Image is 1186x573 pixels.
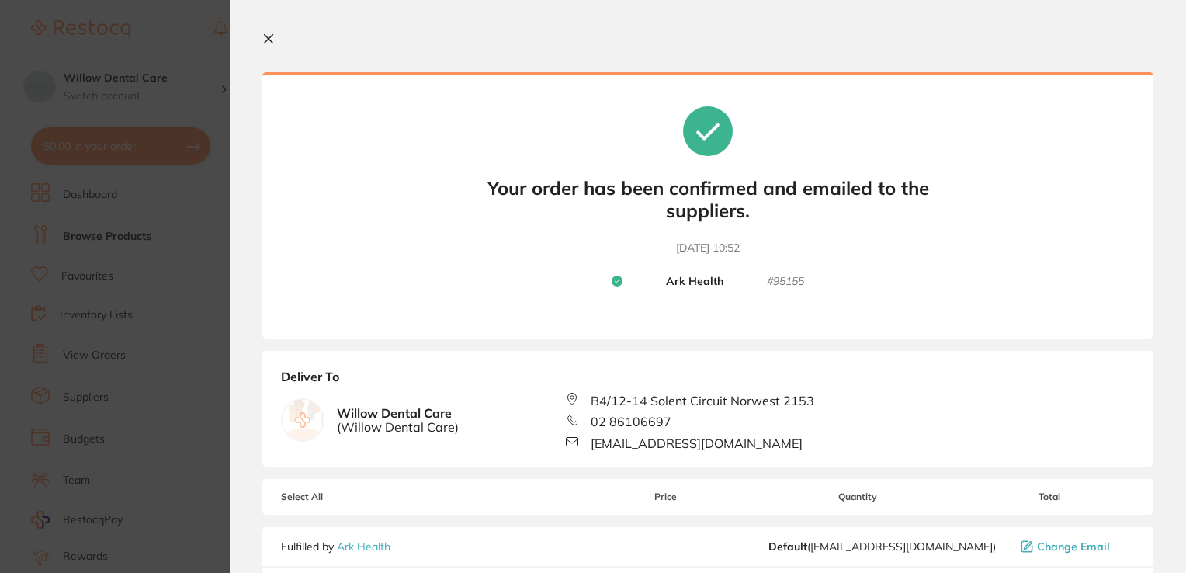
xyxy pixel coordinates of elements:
[751,491,964,502] span: Quantity
[768,540,807,554] b: Default
[591,436,803,450] span: [EMAIL_ADDRESS][DOMAIN_NAME]
[767,275,804,289] small: # 95155
[337,420,459,434] span: ( Willow Dental Care )
[591,394,814,408] span: B4/12-14 Solent Circuit Norwest 2153
[281,540,390,553] p: Fulfilled by
[1037,540,1110,553] span: Change Email
[964,491,1135,502] span: Total
[768,540,996,553] span: cch@arkhealth.com.au
[282,399,324,441] img: empty.jpg
[591,415,671,429] span: 02 86106697
[1016,540,1135,554] button: Change Email
[337,406,459,435] b: Willow Dental Care
[666,275,723,289] b: Ark Health
[281,370,1135,393] b: Deliver To
[475,177,941,222] b: Your order has been confirmed and emailed to the suppliers.
[337,540,390,554] a: Ark Health
[281,491,436,502] span: Select All
[580,491,751,502] span: Price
